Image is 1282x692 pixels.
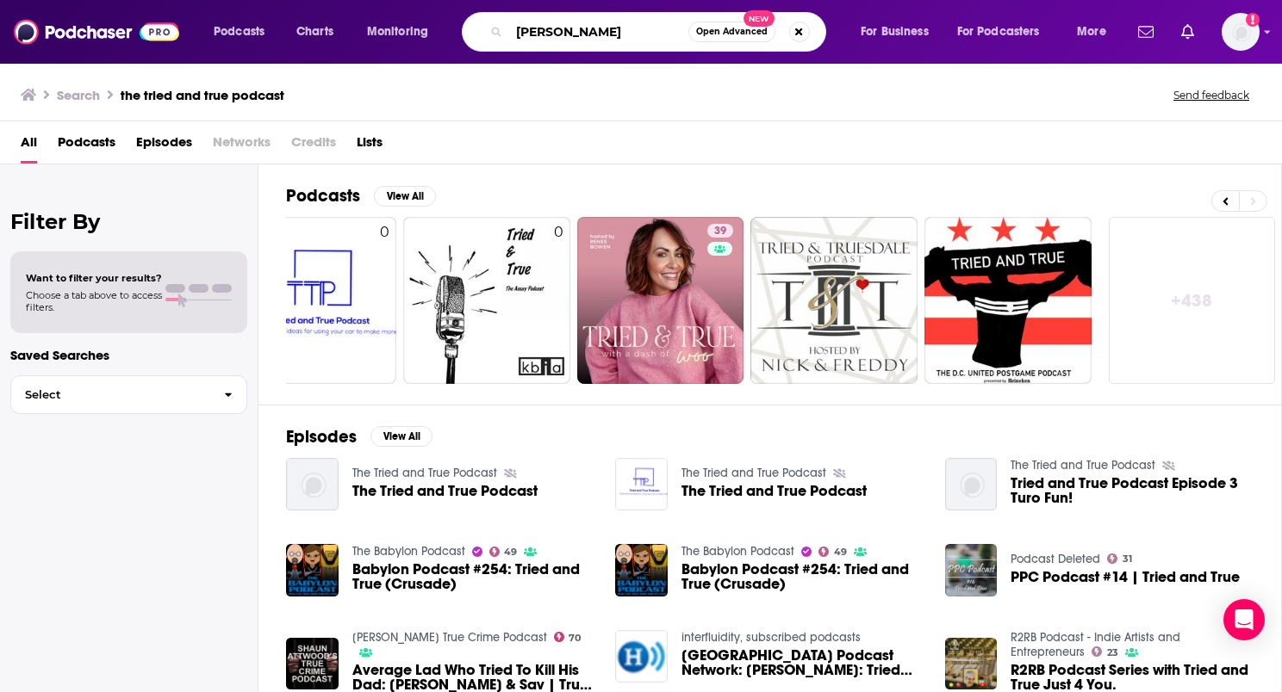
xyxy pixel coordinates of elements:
[1123,555,1132,563] span: 31
[58,128,115,164] a: Podcasts
[554,632,582,642] a: 70
[10,347,247,363] p: Saved Searches
[1011,663,1254,692] a: R2RB Podcast Series with Tried and True Just 4 You.
[1107,553,1132,564] a: 31
[504,548,517,556] span: 49
[367,20,428,44] span: Monitoring
[945,638,998,690] img: R2RB Podcast Series with Tried and True Just 4 You.
[615,630,668,683] img: Hillsdale College Podcast Network: Daniel Coupland: Tried and True Pedagogy
[1222,13,1260,51] button: Show profile menu
[681,648,924,677] a: Hillsdale College Podcast Network: Daniel Coupland: Tried and True Pedagogy
[1246,13,1260,27] svg: Add a profile image
[1011,630,1180,659] a: R2RB Podcast - Indie Artists and Entrepreneurs
[370,426,433,447] button: View All
[957,20,1040,44] span: For Podcasters
[615,458,668,510] img: The Tried and True Podcast
[357,128,383,164] a: Lists
[136,128,192,164] span: Episodes
[214,20,264,44] span: Podcasts
[554,224,563,377] div: 0
[1011,476,1254,505] a: Tried and True Podcast Episode 3 Turo Fun!
[10,209,247,234] h2: Filter By
[688,22,775,42] button: Open AdvancedNew
[714,223,726,240] span: 39
[681,630,861,645] a: interfluidity, subscribed podcasts
[286,544,339,596] img: Babylon Podcast #254: Tried and True (Crusade)
[352,484,538,498] a: The Tried and True Podcast
[355,18,451,46] button: open menu
[1092,646,1118,657] a: 23
[489,547,518,557] a: 49
[1223,599,1265,640] div: Open Intercom Messenger
[681,544,794,559] a: The Babylon Podcast
[1011,458,1155,473] a: The Tried and True Podcast
[286,426,357,448] h2: Episodes
[696,28,768,36] span: Open Advanced
[1077,20,1106,44] span: More
[744,10,775,27] span: New
[291,128,336,164] span: Credits
[945,544,998,596] img: PPC Podcast #14 | Tried and True
[121,87,284,103] h3: the tried and true podcast
[286,458,339,510] img: The Tried and True Podcast
[26,272,162,284] span: Want to filter your results?
[945,458,998,510] a: Tried and True Podcast Episode 3 Turo Fun!
[21,128,37,164] a: All
[286,185,436,207] a: PodcastsView All
[1168,88,1254,102] button: Send feedback
[286,185,360,207] h2: Podcasts
[352,663,595,692] span: Average Lad Who Tried To Kill His Dad: [PERSON_NAME] & Sav | True Crime Podcast 411
[286,638,339,690] img: Average Lad Who Tried To Kill His Dad: Stevie Lee & Sav | True Crime Podcast 411
[577,217,744,384] a: 39
[681,466,826,480] a: The Tried and True Podcast
[352,562,595,591] a: Babylon Podcast #254: Tried and True (Crusade)
[681,562,924,591] a: Babylon Podcast #254: Tried and True (Crusade)
[14,15,179,48] img: Podchaser - Follow, Share and Rate Podcasts
[352,544,465,559] a: The Babylon Podcast
[10,375,247,414] button: Select
[26,289,162,313] span: Choose a tab above to access filters.
[11,389,210,400] span: Select
[1131,17,1161,46] a: Show notifications dropdown
[285,18,344,46] a: Charts
[374,186,436,207] button: View All
[403,217,570,384] a: 0
[352,630,547,645] a: Shaun Attwoods True Crime Podcast
[1011,552,1100,566] a: Podcast Deleted
[509,18,688,46] input: Search podcasts, credits, & more...
[230,217,397,384] a: 0
[834,548,847,556] span: 49
[681,484,867,498] span: The Tried and True Podcast
[849,18,950,46] button: open menu
[681,648,924,677] span: [GEOGRAPHIC_DATA] Podcast Network: [PERSON_NAME]: Tried and True Pedagogy
[1222,13,1260,51] img: User Profile
[615,544,668,596] img: Babylon Podcast #254: Tried and True (Crusade)
[1222,13,1260,51] span: Logged in as KSteele
[1174,17,1201,46] a: Show notifications dropdown
[286,426,433,448] a: EpisodesView All
[352,663,595,692] a: Average Lad Who Tried To Kill His Dad: Stevie Lee & Sav | True Crime Podcast 411
[818,547,847,557] a: 49
[1065,18,1128,46] button: open menu
[569,634,581,642] span: 70
[57,87,100,103] h3: Search
[380,224,389,377] div: 0
[1011,570,1240,584] span: PPC Podcast #14 | Tried and True
[202,18,287,46] button: open menu
[213,128,271,164] span: Networks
